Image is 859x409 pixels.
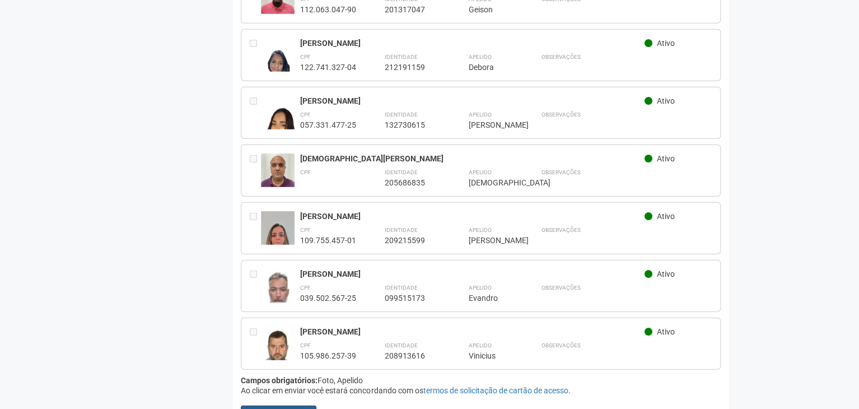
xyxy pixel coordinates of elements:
[657,269,675,278] span: Ativo
[261,327,295,372] img: user.jpg
[241,376,318,385] strong: Campos obrigatórios:
[468,351,513,361] div: Vinicius
[261,96,295,156] img: user.jpg
[468,62,513,72] div: Debora
[468,342,491,348] strong: Apelido
[384,351,440,361] div: 208913616
[300,235,356,245] div: 109.755.457-01
[241,375,721,385] div: Foto, Apelido
[423,386,568,395] a: termos de solicitação de cartão de acesso
[384,227,417,233] strong: Identidade
[300,4,356,15] div: 112.063.047-90
[384,111,417,118] strong: Identidade
[384,62,440,72] div: 212191159
[300,111,311,118] strong: CPF
[250,211,261,245] div: Entre em contato com a Aministração para solicitar o cancelamento ou 2a via
[261,211,295,271] img: user.jpg
[261,269,295,317] img: user.jpg
[384,4,440,15] div: 201317047
[300,351,356,361] div: 105.986.257-39
[250,327,261,361] div: Entre em contato com a Aministração para solicitar o cancelamento ou 2a via
[468,178,513,188] div: [DEMOGRAPHIC_DATA]
[657,39,675,48] span: Ativo
[300,211,645,221] div: [PERSON_NAME]
[300,38,645,48] div: [PERSON_NAME]
[541,111,580,118] strong: Observações
[384,285,417,291] strong: Identidade
[541,169,580,175] strong: Observações
[300,227,311,233] strong: CPF
[261,38,295,98] img: user.jpg
[468,54,491,60] strong: Apelido
[657,212,675,221] span: Ativo
[384,120,440,130] div: 132730615
[657,96,675,105] span: Ativo
[300,269,645,279] div: [PERSON_NAME]
[300,62,356,72] div: 122.741.327-04
[657,154,675,163] span: Ativo
[468,227,491,233] strong: Apelido
[657,327,675,336] span: Ativo
[384,293,440,303] div: 099515173
[541,342,580,348] strong: Observações
[468,169,491,175] strong: Apelido
[468,285,491,291] strong: Apelido
[384,54,417,60] strong: Identidade
[384,178,440,188] div: 205686835
[468,293,513,303] div: Evandro
[468,120,513,130] div: [PERSON_NAME]
[468,235,513,245] div: [PERSON_NAME]
[250,154,261,188] div: Entre em contato com a Aministração para solicitar o cancelamento ou 2a via
[300,293,356,303] div: 039.502.567-25
[250,96,261,130] div: Entre em contato com a Aministração para solicitar o cancelamento ou 2a via
[300,169,311,175] strong: CPF
[300,54,311,60] strong: CPF
[300,327,645,337] div: [PERSON_NAME]
[384,169,417,175] strong: Identidade
[468,111,491,118] strong: Apelido
[300,342,311,348] strong: CPF
[300,154,645,164] div: [DEMOGRAPHIC_DATA][PERSON_NAME]
[300,96,645,106] div: [PERSON_NAME]
[384,342,417,348] strong: Identidade
[300,120,356,130] div: 057.331.477-25
[468,4,513,15] div: Geison
[261,154,295,198] img: user.jpg
[300,285,311,291] strong: CPF
[541,227,580,233] strong: Observações
[384,235,440,245] div: 209215599
[250,269,261,303] div: Entre em contato com a Aministração para solicitar o cancelamento ou 2a via
[241,385,721,396] div: Ao clicar em enviar você estará concordando com os .
[250,38,261,72] div: Entre em contato com a Aministração para solicitar o cancelamento ou 2a via
[541,285,580,291] strong: Observações
[541,54,580,60] strong: Observações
